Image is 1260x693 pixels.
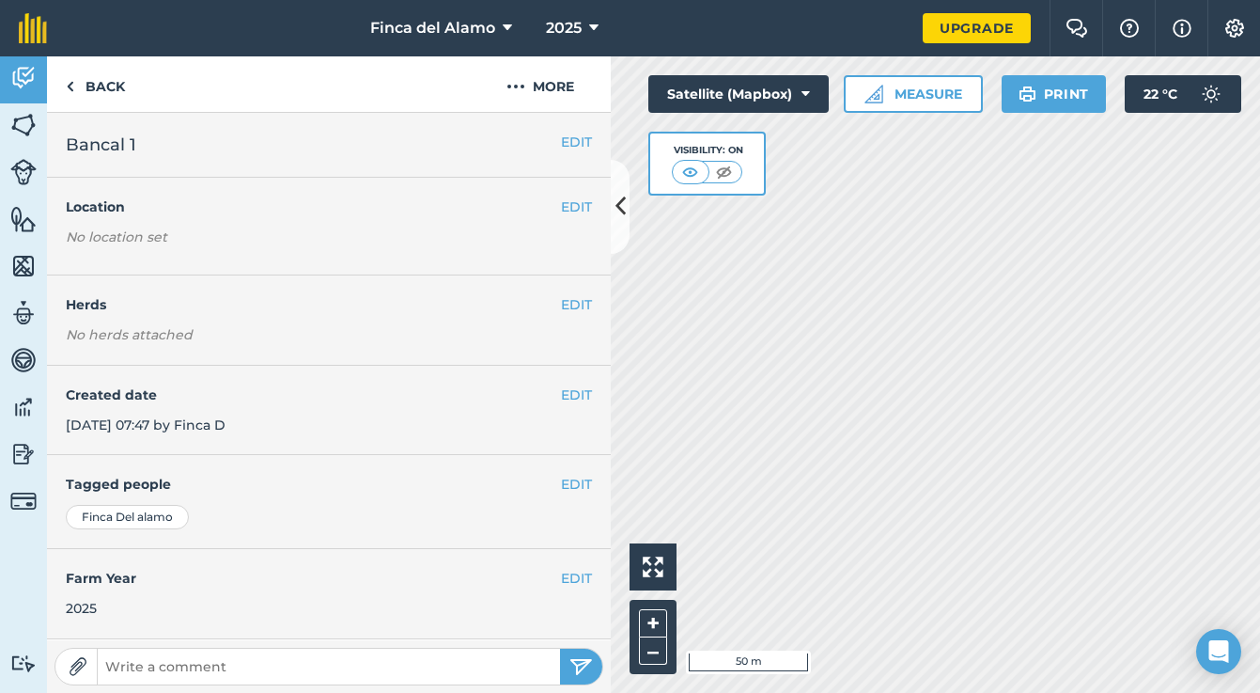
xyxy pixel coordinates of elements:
img: svg+xml;base64,PD94bWwgdmVyc2lvbj0iMS4wIiBlbmNvZGluZz0idXRmLTgiPz4KPCEtLSBHZW5lcmF0b3I6IEFkb2JlIE... [10,488,37,514]
input: Write a comment [98,654,560,680]
div: 2025 [66,598,592,619]
img: svg+xml;base64,PD94bWwgdmVyc2lvbj0iMS4wIiBlbmNvZGluZz0idXRmLTgiPz4KPCEtLSBHZW5lcmF0b3I6IEFkb2JlIE... [10,64,37,92]
span: 2025 [546,17,582,39]
img: Paperclip icon [69,657,87,676]
button: Satellite (Mapbox) [648,75,829,113]
button: More [470,56,611,112]
button: EDIT [561,197,592,217]
img: Two speech bubbles overlapping with the left bubble in the forefront [1066,19,1088,38]
button: Measure [844,75,983,113]
img: A cog icon [1223,19,1246,38]
img: svg+xml;base64,PHN2ZyB4bWxucz0iaHR0cDovL3d3dy53My5vcmcvMjAwMC9zdmciIHdpZHRoPSI1NiIgaGVpZ2h0PSI2MC... [10,205,37,233]
button: EDIT [561,385,592,405]
img: svg+xml;base64,PHN2ZyB4bWxucz0iaHR0cDovL3d3dy53My5vcmcvMjAwMC9zdmciIHdpZHRoPSI1NiIgaGVpZ2h0PSI2MC... [10,111,37,139]
img: svg+xml;base64,PD94bWwgdmVyc2lvbj0iMS4wIiBlbmNvZGluZz0idXRmLTgiPz4KPCEtLSBHZW5lcmF0b3I6IEFkb2JlIE... [1192,75,1230,113]
h4: Farm Year [66,568,592,589]
img: svg+xml;base64,PD94bWwgdmVyc2lvbj0iMS4wIiBlbmNvZGluZz0idXRmLTgiPz4KPCEtLSBHZW5lcmF0b3I6IEFkb2JlIE... [10,393,37,421]
h4: Location [66,197,592,217]
button: EDIT [561,132,592,152]
span: 22 ° C [1143,75,1177,113]
img: svg+xml;base64,PHN2ZyB4bWxucz0iaHR0cDovL3d3dy53My5vcmcvMjAwMC9zdmciIHdpZHRoPSI5IiBoZWlnaHQ9IjI0Ii... [66,75,74,98]
img: svg+xml;base64,PD94bWwgdmVyc2lvbj0iMS4wIiBlbmNvZGluZz0idXRmLTgiPz4KPCEtLSBHZW5lcmF0b3I6IEFkb2JlIE... [10,299,37,327]
img: svg+xml;base64,PD94bWwgdmVyc2lvbj0iMS4wIiBlbmNvZGluZz0idXRmLTgiPz4KPCEtLSBHZW5lcmF0b3I6IEFkb2JlIE... [10,346,37,374]
img: svg+xml;base64,PD94bWwgdmVyc2lvbj0iMS4wIiBlbmNvZGluZz0idXRmLTgiPz4KPCEtLSBHZW5lcmF0b3I6IEFkb2JlIE... [10,654,37,672]
button: Print [1002,75,1107,113]
a: Upgrade [923,13,1031,43]
a: Back [47,56,144,112]
div: Finca Del alamo [66,505,189,529]
div: Visibility: On [672,143,743,158]
button: EDIT [561,568,592,589]
h4: Tagged people [66,474,592,495]
img: svg+xml;base64,PHN2ZyB4bWxucz0iaHR0cDovL3d3dy53My5vcmcvMjAwMC9zdmciIHdpZHRoPSI1MCIgaGVpZ2h0PSI0MC... [712,163,736,181]
img: svg+xml;base64,PHN2ZyB4bWxucz0iaHR0cDovL3d3dy53My5vcmcvMjAwMC9zdmciIHdpZHRoPSIyMCIgaGVpZ2h0PSIyNC... [506,75,525,98]
h4: Herds [66,294,611,315]
em: No location set [66,228,167,245]
button: – [639,638,667,665]
em: No herds attached [66,324,611,345]
h4: Created date [66,385,592,405]
img: Four arrows, one pointing top left, one top right, one bottom right and the last bottom left [643,557,663,577]
img: svg+xml;base64,PD94bWwgdmVyc2lvbj0iMS4wIiBlbmNvZGluZz0idXRmLTgiPz4KPCEtLSBHZW5lcmF0b3I6IEFkb2JlIE... [10,440,37,468]
img: svg+xml;base64,PHN2ZyB4bWxucz0iaHR0cDovL3d3dy53My5vcmcvMjAwMC9zdmciIHdpZHRoPSI1MCIgaGVpZ2h0PSI0MC... [678,163,702,181]
img: svg+xml;base64,PHN2ZyB4bWxucz0iaHR0cDovL3d3dy53My5vcmcvMjAwMC9zdmciIHdpZHRoPSIxOSIgaGVpZ2h0PSIyNC... [1019,83,1036,105]
img: Ruler icon [864,85,883,103]
div: Open Intercom Messenger [1196,629,1241,674]
div: [DATE] 07:47 by Finca D [47,366,611,456]
img: svg+xml;base64,PHN2ZyB4bWxucz0iaHR0cDovL3d3dy53My5vcmcvMjAwMC9zdmciIHdpZHRoPSIyNSIgaGVpZ2h0PSIyNC... [569,655,593,678]
img: A question mark icon [1118,19,1141,38]
button: + [639,609,667,638]
span: Finca del Alamo [370,17,495,39]
button: EDIT [561,294,592,315]
img: svg+xml;base64,PHN2ZyB4bWxucz0iaHR0cDovL3d3dy53My5vcmcvMjAwMC9zdmciIHdpZHRoPSIxNyIgaGVpZ2h0PSIxNy... [1173,17,1191,39]
button: 22 °C [1125,75,1241,113]
img: svg+xml;base64,PD94bWwgdmVyc2lvbj0iMS4wIiBlbmNvZGluZz0idXRmLTgiPz4KPCEtLSBHZW5lcmF0b3I6IEFkb2JlIE... [10,159,37,185]
h2: Bancal 1 [66,132,592,158]
img: svg+xml;base64,PHN2ZyB4bWxucz0iaHR0cDovL3d3dy53My5vcmcvMjAwMC9zdmciIHdpZHRoPSI1NiIgaGVpZ2h0PSI2MC... [10,252,37,280]
img: fieldmargin Logo [19,13,47,43]
button: EDIT [561,474,592,495]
